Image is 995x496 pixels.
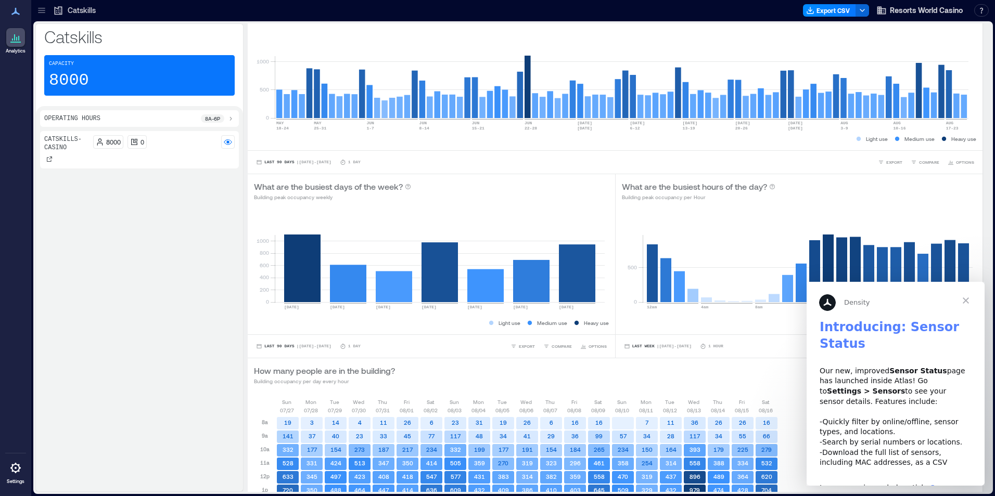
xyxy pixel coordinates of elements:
[525,126,537,130] text: 22-28
[404,398,410,406] p: Fri
[498,487,509,493] text: 409
[761,460,772,466] text: 532
[571,398,577,406] p: Fri
[310,419,314,426] text: 3
[690,473,700,480] text: 896
[260,86,269,93] tspan: 500
[683,126,695,130] text: 13-19
[919,159,939,165] span: COMPARE
[428,433,435,439] text: 77
[622,341,694,351] button: Last Week |[DATE]-[DATE]
[283,460,294,466] text: 528
[570,487,581,493] text: 403
[737,460,748,466] text: 334
[260,445,270,453] p: 10a
[645,419,649,426] text: 7
[522,473,533,480] text: 314
[380,419,387,426] text: 11
[737,446,748,453] text: 225
[3,455,28,488] a: Settings
[735,121,750,125] text: [DATE]
[524,419,531,426] text: 26
[474,487,485,493] text: 432
[642,460,653,466] text: 254
[807,282,985,486] iframe: Intercom live chat message
[552,343,572,349] span: COMPARE
[402,460,413,466] text: 350
[330,460,341,466] text: 424
[739,419,746,426] text: 26
[594,398,602,406] p: Sat
[254,377,395,385] p: Building occupancy per day every hour
[577,121,592,125] text: [DATE]
[618,446,629,453] text: 234
[546,487,557,493] text: 410
[522,487,533,493] text: 386
[426,460,437,466] text: 414
[701,305,709,309] text: 4am
[499,446,509,453] text: 177
[840,126,848,130] text: 3-9
[595,433,603,439] text: 99
[708,343,723,349] p: 1 Hour
[755,305,763,309] text: 8am
[666,460,677,466] text: 314
[683,121,698,125] text: [DATE]
[450,433,461,439] text: 117
[68,5,96,16] p: Catskills
[352,406,366,414] p: 07/30
[376,305,391,309] text: [DATE]
[519,406,533,414] p: 08/06
[715,433,722,439] text: 34
[49,70,89,91] p: 8000
[266,114,269,121] tspan: 0
[448,406,462,414] p: 08/03
[348,343,361,349] p: 1 Day
[687,406,701,414] p: 08/13
[886,159,902,165] span: EXPORT
[427,398,434,406] p: Sat
[550,419,553,426] text: 6
[260,472,270,480] p: 12p
[402,446,413,453] text: 217
[691,419,698,426] text: 36
[450,446,461,453] text: 332
[577,126,592,130] text: [DATE]
[314,121,322,125] text: MAY
[3,25,29,57] a: Analytics
[314,126,326,130] text: 25-31
[254,193,411,201] p: Building peak occupancy weekly
[426,446,437,453] text: 234
[547,433,555,439] text: 29
[739,433,746,439] text: 55
[472,121,480,125] text: JUN
[356,433,363,439] text: 23
[44,26,235,47] p: Catskills
[522,446,533,453] text: 191
[497,398,507,406] p: Tue
[498,460,508,466] text: 270
[595,419,603,426] text: 16
[474,460,485,466] text: 359
[690,433,700,439] text: 117
[571,419,579,426] text: 16
[589,343,607,349] span: OPTIONS
[257,58,269,64] tspan: 1000
[627,264,636,270] tspan: 500
[283,473,294,480] text: 633
[307,473,317,480] text: 345
[570,473,581,480] text: 359
[546,460,557,466] text: 323
[309,433,316,439] text: 37
[419,126,429,130] text: 8-14
[737,487,748,493] text: 428
[630,126,640,130] text: 6-12
[643,433,650,439] text: 34
[348,159,361,165] p: 1 Day
[570,446,581,453] text: 184
[262,418,268,426] p: 8a
[404,419,411,426] text: 26
[366,126,374,130] text: 1-7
